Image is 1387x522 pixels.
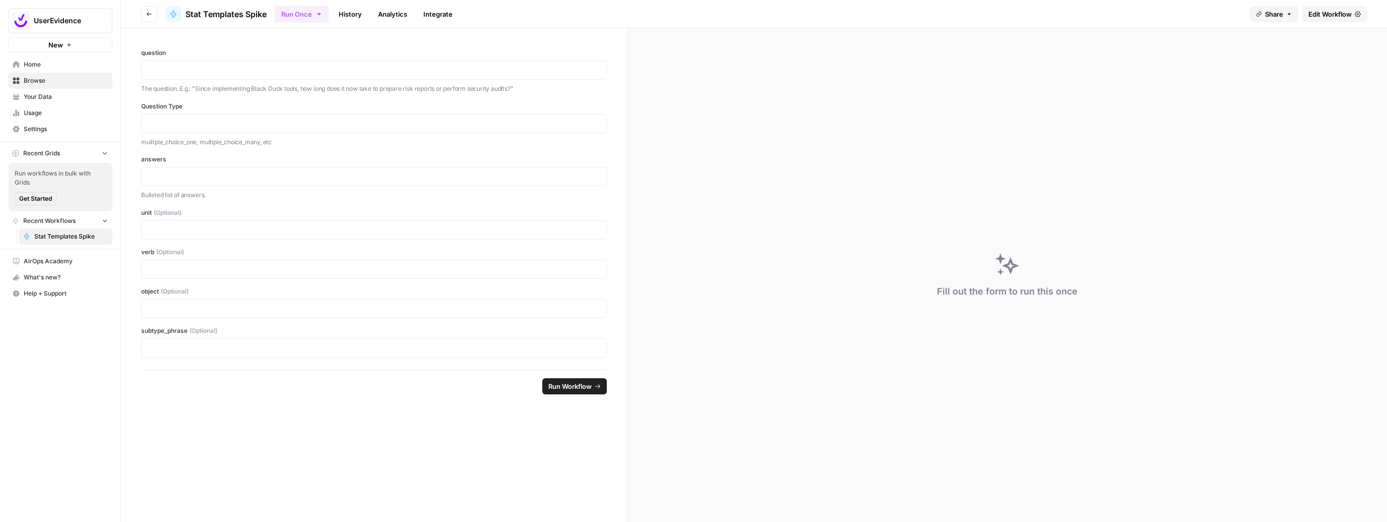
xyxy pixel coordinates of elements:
[141,287,607,296] label: object
[8,37,112,52] button: New
[165,6,267,22] a: Stat Templates Spike
[141,326,607,335] label: subtype_phrase
[1308,9,1352,19] span: Edit Workflow
[8,121,112,137] a: Settings
[8,146,112,161] button: Recent Grids
[161,287,188,296] span: (Optional)
[141,190,607,200] p: Bulleted list of answers.
[24,76,108,85] span: Browse
[23,216,76,225] span: Recent Workflows
[15,169,106,187] span: Run workflows in bulk with Grids
[542,378,607,394] button: Run Workflow
[9,270,112,285] div: What's new?
[372,6,413,22] a: Analytics
[8,213,112,228] button: Recent Workflows
[8,56,112,73] a: Home
[24,108,108,118] span: Usage
[275,6,329,23] button: Run Once
[19,194,52,203] span: Get Started
[8,285,112,302] button: Help + Support
[34,16,95,26] span: UserEvidence
[48,40,63,50] span: New
[1265,9,1283,19] span: Share
[24,125,108,134] span: Settings
[141,208,607,217] label: unit
[1250,6,1298,22] button: Share
[141,48,607,57] label: question
[19,228,112,245] a: Stat Templates Spike
[141,84,607,94] p: The question. E.g.: "Since implementing Black Duck tools, how long does it now take to prepare ri...
[417,6,459,22] a: Integrate
[15,192,56,205] button: Get Started
[141,137,607,147] p: mulitple_choice_one, multiple_choice_many, etc
[24,257,108,266] span: AirOps Academy
[185,8,267,20] span: Stat Templates Spike
[34,232,108,241] span: Stat Templates Spike
[937,284,1078,299] div: Fill out the form to run this once
[8,269,112,285] button: What's new?
[548,381,592,391] span: Run Workflow
[141,102,607,111] label: Question Type
[8,8,112,33] button: Workspace: UserEvidence
[190,326,217,335] span: (Optional)
[1302,6,1367,22] a: Edit Workflow
[12,12,30,30] img: UserEvidence Logo
[24,60,108,69] span: Home
[8,105,112,121] a: Usage
[141,155,607,164] label: answers
[8,89,112,105] a: Your Data
[23,149,60,158] span: Recent Grids
[8,73,112,89] a: Browse
[154,208,181,217] span: (Optional)
[333,6,368,22] a: History
[156,248,184,257] span: (Optional)
[24,289,108,298] span: Help + Support
[24,92,108,101] span: Your Data
[8,253,112,269] a: AirOps Academy
[141,248,607,257] label: verb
